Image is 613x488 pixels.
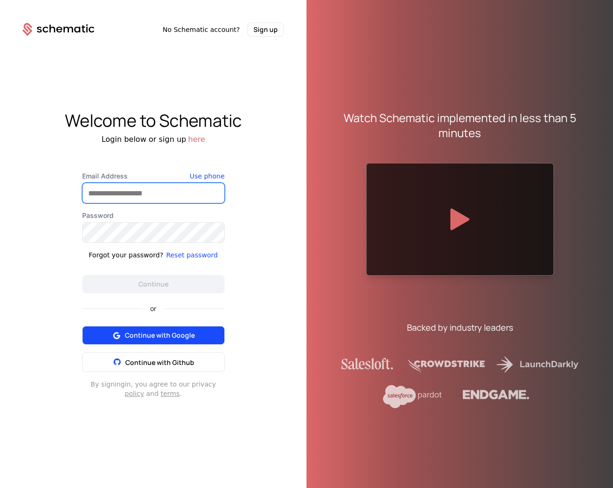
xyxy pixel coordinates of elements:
label: Password [82,211,225,220]
button: Continue with Github [82,352,225,372]
div: Forgot your password? [89,250,163,260]
button: Continue [82,275,225,294]
button: here [188,134,205,145]
span: Continue with Google [125,331,195,340]
div: Backed by industry leaders [407,321,513,334]
label: Email Address [82,171,225,181]
button: Continue with Google [82,326,225,345]
a: terms [161,390,180,397]
button: Reset password [166,250,218,260]
span: No Schematic account? [162,25,240,34]
a: policy [125,390,144,397]
div: Watch Schematic implemented in less than 5 minutes [329,110,590,140]
button: Use phone [190,171,224,181]
span: or [143,305,164,312]
button: Sign up [247,23,284,37]
div: By signing in , you agree to our privacy and . [82,380,225,398]
span: Continue with Github [125,358,194,367]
